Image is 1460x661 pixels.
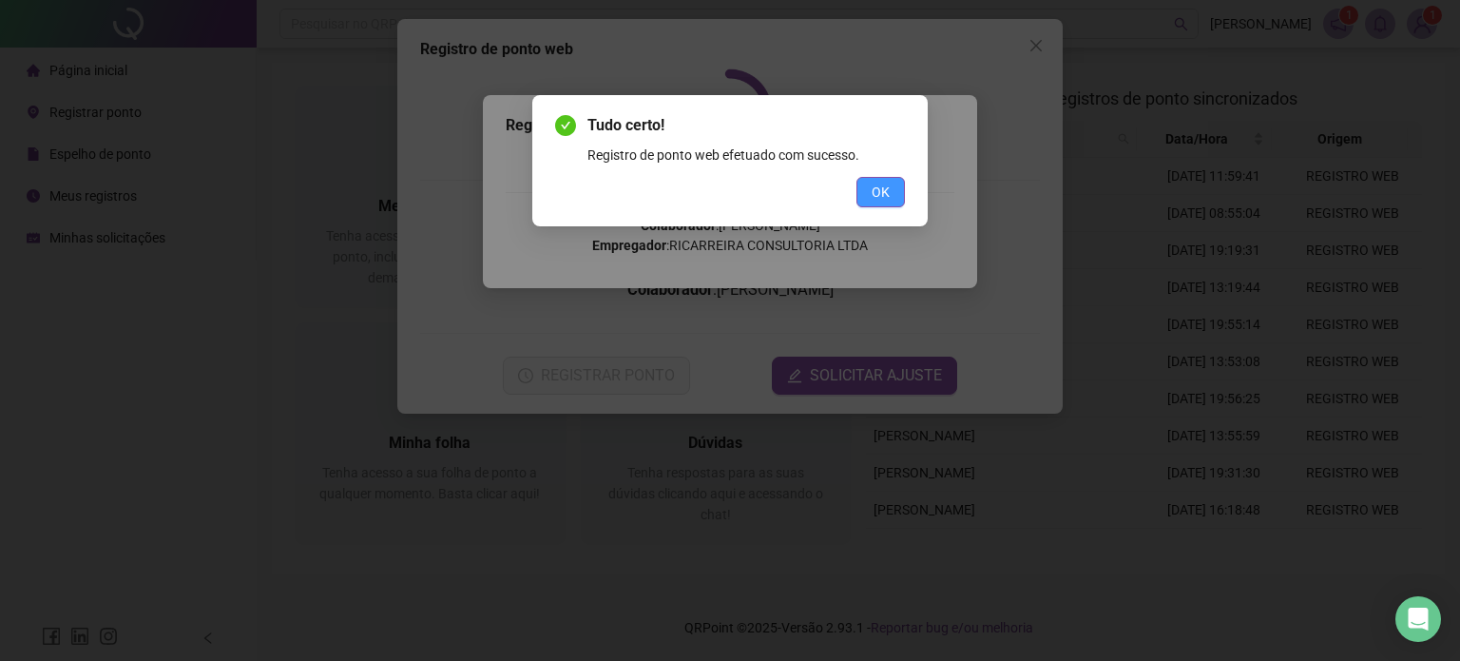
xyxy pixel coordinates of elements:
div: Registro de ponto web efetuado com sucesso. [587,145,905,165]
span: Tudo certo! [587,114,905,137]
span: check-circle [555,115,576,136]
div: Open Intercom Messenger [1395,596,1441,642]
button: OK [856,177,905,207]
span: OK [872,182,890,203]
